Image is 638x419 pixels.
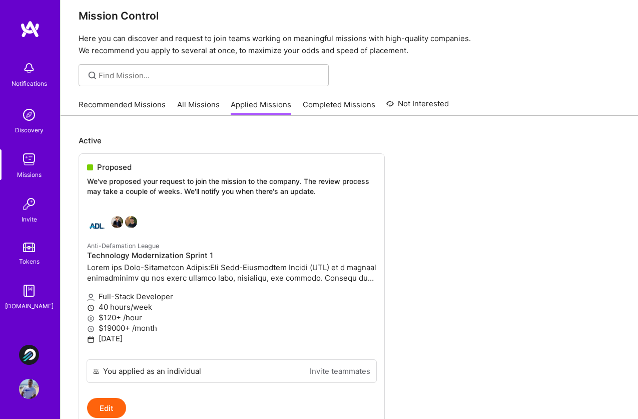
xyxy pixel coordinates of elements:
[12,78,47,89] div: Notifications
[19,345,39,365] img: Plato Systems: Front-End Development
[87,323,376,333] p: $19000+ /month
[87,325,95,333] i: icon MoneyGray
[99,70,321,81] input: Find Mission...
[19,149,39,169] img: teamwork
[111,216,123,228] img: Elon Salfati
[125,216,137,228] img: Omer Hochman
[87,242,159,250] small: Anti-Defamation League
[87,216,107,236] img: Anti-Defamation League company logo
[87,251,376,260] h4: Technology Modernization Sprint 1
[19,256,40,267] div: Tokens
[20,20,40,38] img: logo
[87,302,376,312] p: 40 hours/week
[386,98,449,116] a: Not Interested
[87,304,95,312] i: icon Clock
[19,58,39,78] img: bell
[87,315,95,322] i: icon MoneyGray
[17,169,42,180] div: Missions
[87,291,376,302] p: Full-Stack Developer
[97,162,132,172] span: Proposed
[22,214,37,225] div: Invite
[87,262,376,283] p: Lorem ips Dolo-Sitametcon Adipis:Eli Sedd-Eiusmodtem Incidi (UTL) et d magnaal enimadminimv qu no...
[23,243,35,252] img: tokens
[87,398,126,418] button: Edit
[79,208,384,359] a: Anti-Defamation League company logoElon SalfatiOmer HochmanAnti-Defamation LeagueTechnology Moder...
[79,99,166,116] a: Recommended Missions
[79,135,620,146] p: Active
[19,105,39,125] img: discovery
[87,312,376,323] p: $120+ /hour
[103,366,201,376] div: You applied as an individual
[303,99,375,116] a: Completed Missions
[177,99,220,116] a: All Missions
[15,125,44,135] div: Discovery
[17,379,42,399] a: User Avatar
[87,70,98,81] i: icon SearchGrey
[87,333,376,344] p: [DATE]
[87,294,95,301] i: icon Applicant
[19,281,39,301] img: guide book
[17,345,42,365] a: Plato Systems: Front-End Development
[19,194,39,214] img: Invite
[79,10,620,22] h3: Mission Control
[5,301,54,311] div: [DOMAIN_NAME]
[87,336,95,343] i: icon Calendar
[19,379,39,399] img: User Avatar
[79,33,620,57] p: Here you can discover and request to join teams working on meaningful missions with high-quality ...
[310,366,370,376] a: Invite teammates
[87,176,376,196] p: We've proposed your request to join the mission to the company. The review process may take a cou...
[231,99,291,116] a: Applied Missions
